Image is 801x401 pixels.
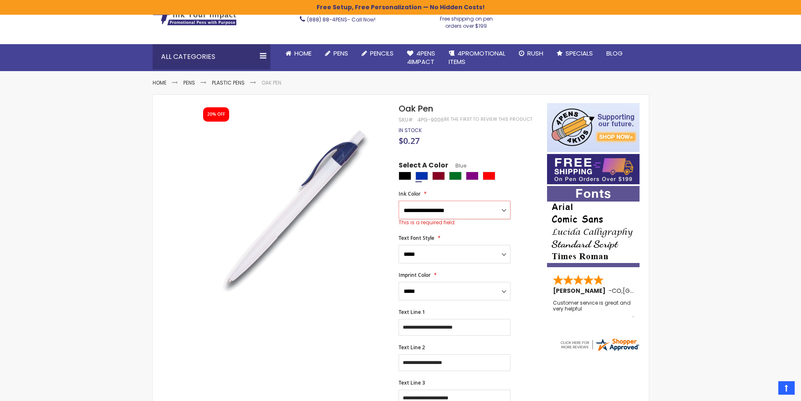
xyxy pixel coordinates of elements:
[399,344,425,351] span: Text Line 2
[294,49,312,58] span: Home
[399,219,510,226] div: This is a required field.
[547,103,640,152] img: 4pens 4 kids
[212,79,245,86] a: Plastic Pens
[566,49,593,58] span: Specials
[547,186,640,267] img: font-personalization-examples
[778,381,795,395] a: Top
[153,44,270,69] div: All Categories
[448,162,466,169] span: Blue
[449,172,462,180] div: Green
[432,172,445,180] div: Burgundy
[449,49,505,66] span: 4PROMOTIONAL ITEMS
[400,44,442,72] a: 4Pens4impact
[333,49,348,58] span: Pens
[527,49,543,58] span: Rush
[553,287,608,295] span: [PERSON_NAME]
[262,80,281,86] li: Oak Pen
[399,190,420,197] span: Ink Color
[415,172,428,180] div: Blue
[600,44,629,63] a: Blog
[399,379,425,386] span: Text Line 3
[355,44,400,63] a: Pencils
[399,161,448,172] span: Select A Color
[183,79,195,86] a: Pens
[279,44,318,63] a: Home
[399,234,434,242] span: Text Font Style
[559,347,640,354] a: 4pens.com certificate URL
[444,116,532,122] a: Be the first to review this product
[606,49,623,58] span: Blog
[550,44,600,63] a: Specials
[431,12,502,29] div: Free shipping on pen orders over $199
[318,44,355,63] a: Pens
[399,127,422,134] span: In stock
[418,117,444,123] div: 4PG-9006
[399,172,411,180] div: Black
[399,116,414,123] strong: SKU
[399,271,431,279] span: Imprint Color
[399,135,420,146] span: $0.27
[483,172,495,180] div: Red
[399,103,433,114] span: Oak Pen
[370,49,394,58] span: Pencils
[612,287,621,295] span: CO
[399,127,422,134] div: Availability
[196,115,388,308] img: oak_side_blue_1_1.jpg
[307,16,347,23] a: (888) 88-4PENS
[608,287,685,295] span: - ,
[512,44,550,63] a: Rush
[553,300,634,318] div: Customer service is great and very helpful
[442,44,512,72] a: 4PROMOTIONALITEMS
[153,79,167,86] a: Home
[547,154,640,184] img: Free shipping on orders over $199
[307,16,375,23] span: - Call Now!
[559,337,640,352] img: 4pens.com widget logo
[207,112,225,117] div: 20% OFF
[399,308,425,316] span: Text Line 1
[623,287,685,295] span: [GEOGRAPHIC_DATA]
[407,49,435,66] span: 4Pens 4impact
[466,172,478,180] div: Purple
